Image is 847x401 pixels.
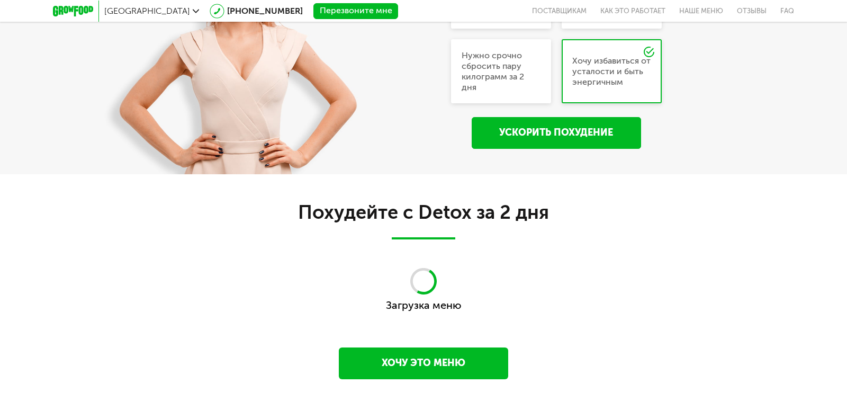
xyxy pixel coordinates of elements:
span: [GEOGRAPHIC_DATA] [104,6,190,16]
a: Ускорить похудение [472,117,641,149]
div: Хочу избавиться от усталости и быть энергичным [572,56,651,87]
div: Нужно срочно сбросить пару килограмм за 2 дня [462,50,540,93]
a: [PHONE_NUMBER] [227,6,303,16]
button: Перезвоните мне [313,3,398,19]
a: Хочу это меню [339,347,508,379]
